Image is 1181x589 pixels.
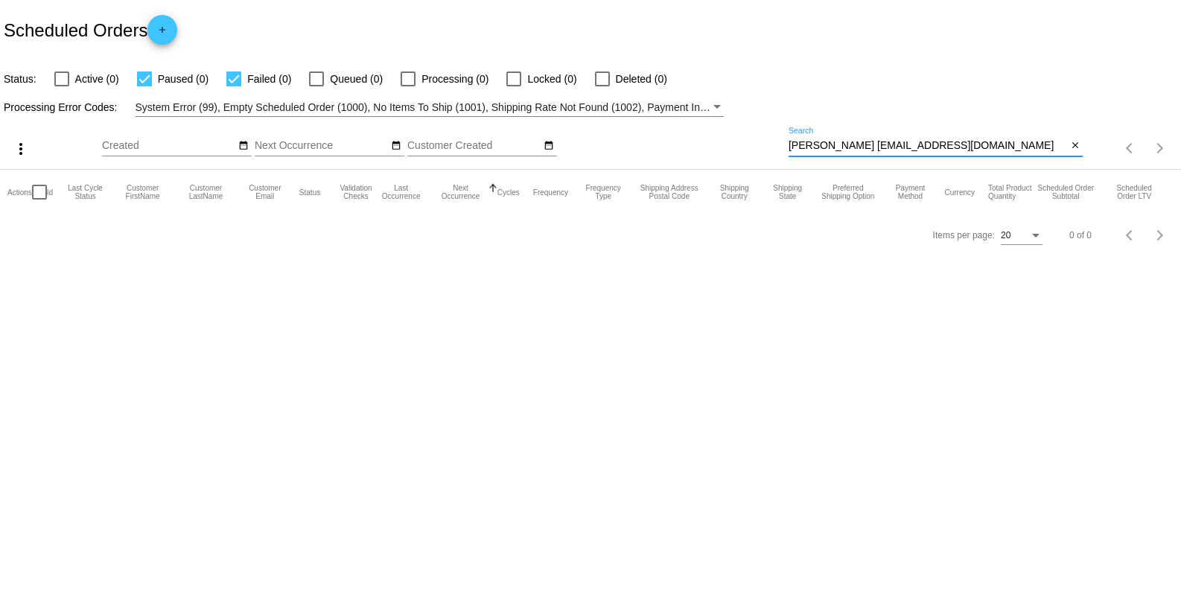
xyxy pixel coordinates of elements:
span: Deleted (0) [616,70,667,88]
mat-icon: date_range [544,140,554,152]
div: 0 of 0 [1069,230,1092,241]
button: Change sorting for Id [47,188,53,197]
span: Active (0) [75,70,119,88]
button: Change sorting for Frequency [533,188,568,197]
button: Change sorting for LifetimeValue [1108,184,1159,200]
mat-header-cell: Validation Checks [334,170,378,214]
mat-icon: date_range [238,140,249,152]
button: Clear [1067,139,1083,154]
button: Change sorting for ShippingCountry [713,184,755,200]
mat-icon: close [1070,140,1080,152]
button: Change sorting for CurrencyIso [944,188,975,197]
button: Change sorting for CustomerFirstName [118,184,168,200]
mat-header-cell: Actions [7,170,32,214]
button: Change sorting for Status [299,188,320,197]
mat-icon: more_vert [12,140,30,158]
mat-select: Items per page: [1001,231,1042,241]
button: Change sorting for Subtotal [1037,184,1095,200]
mat-select: Filter by Processing Error Codes [136,98,725,117]
span: Processing Error Codes: [4,101,118,113]
span: Queued (0) [330,70,383,88]
button: Change sorting for CustomerLastName [181,184,231,200]
button: Change sorting for ShippingPostcode [638,184,700,200]
button: Change sorting for LastOccurrenceUtc [378,184,424,200]
span: Processing (0) [421,70,488,88]
button: Change sorting for Cycles [497,188,520,197]
button: Change sorting for FrequencyType [582,184,625,200]
button: Previous page [1115,133,1145,163]
button: Next page [1145,133,1175,163]
span: Failed (0) [247,70,291,88]
input: Next Occurrence [255,140,389,152]
button: Change sorting for NextOccurrenceUtc [437,184,483,200]
button: Next page [1145,220,1175,250]
span: 20 [1001,230,1010,241]
button: Change sorting for PreferredShippingOption [820,184,876,200]
input: Created [102,140,236,152]
span: Locked (0) [527,70,576,88]
mat-header-cell: Total Product Quantity [988,170,1037,214]
input: Search [789,140,1067,152]
div: Items per page: [933,230,995,241]
button: Previous page [1115,220,1145,250]
input: Customer Created [407,140,541,152]
h2: Scheduled Orders [4,15,177,45]
button: Change sorting for ShippingState [768,184,806,200]
button: Change sorting for LastProcessingCycleId [66,184,104,200]
mat-icon: date_range [391,140,401,152]
button: Change sorting for CustomerEmail [244,184,286,200]
mat-icon: add [153,25,171,42]
button: Change sorting for PaymentMethod.Type [890,184,932,200]
span: Paused (0) [158,70,208,88]
span: Status: [4,73,36,85]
